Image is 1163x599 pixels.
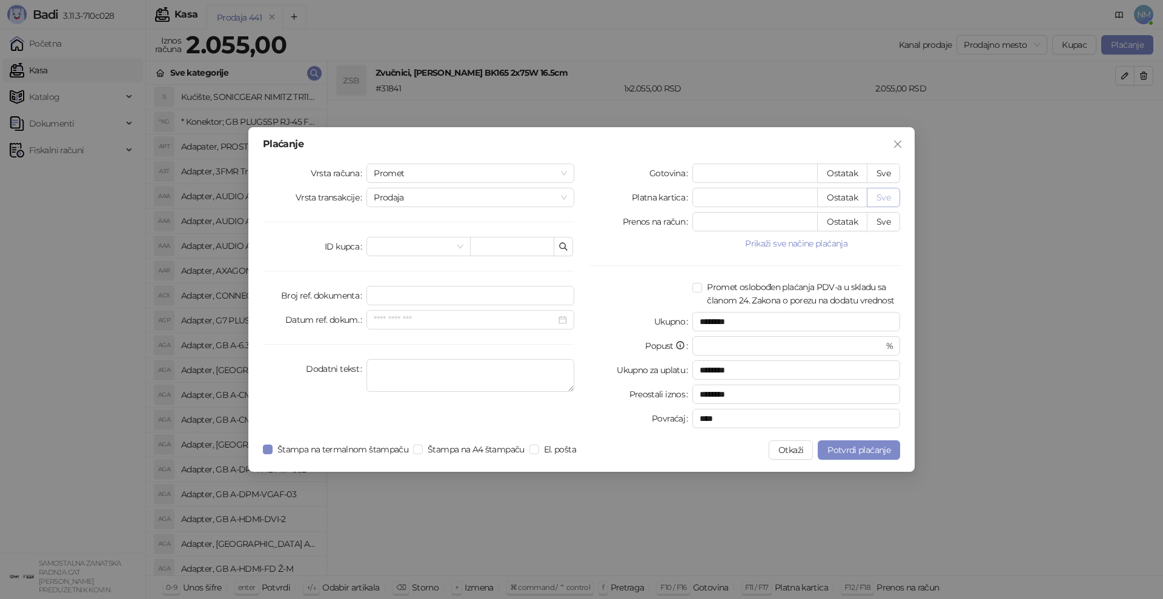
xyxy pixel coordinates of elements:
[867,212,900,231] button: Sve
[888,134,907,154] button: Close
[769,440,813,460] button: Otkaži
[645,336,692,356] label: Popust
[692,236,900,251] button: Prikaži sve načine plaćanja
[374,188,567,207] span: Prodaja
[374,313,556,326] input: Datum ref. dokum.
[893,139,903,149] span: close
[539,443,581,456] span: El. pošta
[623,212,693,231] label: Prenos na račun
[888,139,907,149] span: Zatvori
[818,440,900,460] button: Potvrdi plaćanje
[649,164,692,183] label: Gotovina
[306,359,366,379] label: Dodatni tekst
[296,188,367,207] label: Vrsta transakcije
[366,286,574,305] input: Broj ref. dokumenta
[629,385,693,404] label: Preostali iznos
[702,280,900,307] span: Promet oslobođen plaćanja PDV-a u skladu sa članom 24. Zakona o porezu na dodatu vrednost
[654,312,693,331] label: Ukupno
[817,188,867,207] button: Ostatak
[311,164,367,183] label: Vrsta računa
[423,443,529,456] span: Štampa na A4 štampaču
[374,164,567,182] span: Promet
[281,286,366,305] label: Broj ref. dokumenta
[263,139,900,149] div: Plaćanje
[366,359,574,392] textarea: Dodatni tekst
[285,310,367,329] label: Datum ref. dokum.
[867,188,900,207] button: Sve
[652,409,692,428] label: Povraćaj
[817,164,867,183] button: Ostatak
[817,212,867,231] button: Ostatak
[617,360,692,380] label: Ukupno za uplatu
[325,237,366,256] label: ID kupca
[867,164,900,183] button: Sve
[827,445,890,455] span: Potvrdi plaćanje
[632,188,692,207] label: Platna kartica
[273,443,413,456] span: Štampa na termalnom štampaču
